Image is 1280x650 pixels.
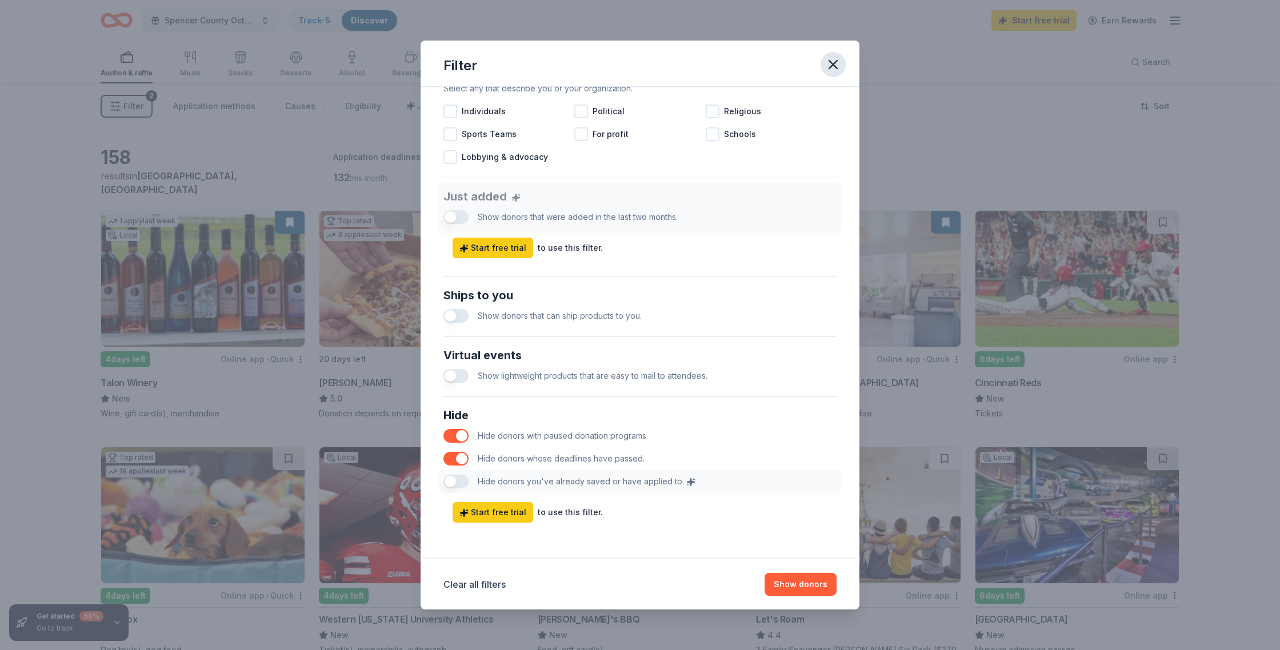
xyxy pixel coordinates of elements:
[765,573,837,596] button: Show donors
[443,406,837,424] div: Hide
[443,286,837,304] div: Ships to you
[443,346,837,364] div: Virtual events
[478,371,707,380] span: Show lightweight products that are easy to mail to attendees.
[462,150,548,164] span: Lobbying & advocacy
[593,105,625,118] span: Political
[453,238,533,258] a: Start free trial
[724,127,756,141] span: Schools
[593,127,629,141] span: For profit
[478,454,645,463] span: Hide donors whose deadlines have passed.
[453,502,533,523] a: Start free trial
[538,505,603,519] div: to use this filter.
[459,241,526,255] span: Start free trial
[443,82,837,95] div: Select any that describe you or your organization.
[443,577,506,591] button: Clear all filters
[462,127,517,141] span: Sports Teams
[538,241,603,255] div: to use this filter.
[462,105,506,118] span: Individuals
[459,505,526,519] span: Start free trial
[443,57,477,75] div: Filter
[478,311,642,320] span: Show donors that can ship products to you.
[478,431,648,440] span: Hide donors with paused donation programs.
[724,105,761,118] span: Religious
